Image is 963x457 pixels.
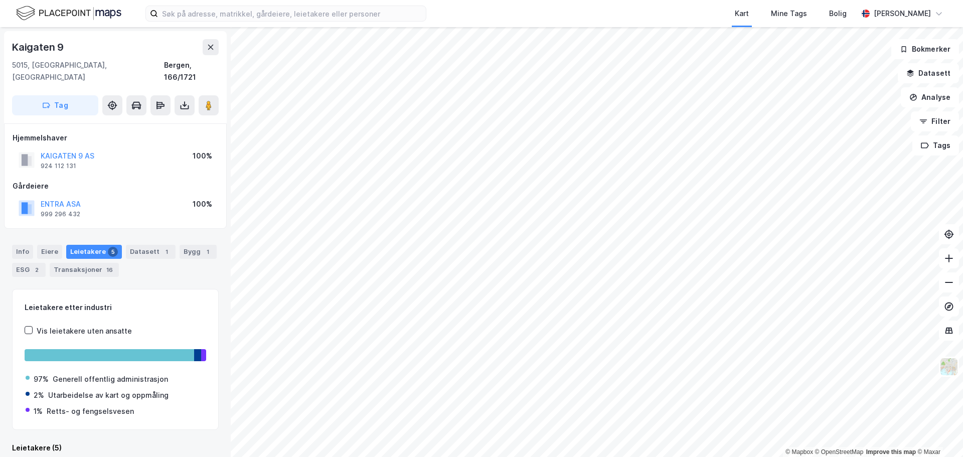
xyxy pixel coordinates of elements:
div: 16 [104,265,115,275]
div: 2 [32,265,42,275]
img: logo.f888ab2527a4732fd821a326f86c7f29.svg [16,5,121,22]
a: Improve this map [866,448,916,455]
div: Gårdeiere [13,180,218,192]
div: Kontrollprogram for chat [913,409,963,457]
div: Generell offentlig administrasjon [53,373,168,385]
div: Datasett [126,245,176,259]
div: Mine Tags [771,8,807,20]
button: Filter [911,111,959,131]
div: 1 [203,247,213,257]
div: Eiere [37,245,62,259]
div: Leietakere etter industri [25,301,206,314]
div: Kaigaten 9 [12,39,66,55]
div: 1% [34,405,43,417]
a: OpenStreetMap [815,448,864,455]
div: 100% [193,150,212,162]
button: Datasett [898,63,959,83]
div: Leietakere (5) [12,442,219,454]
div: 999 296 432 [41,210,80,218]
div: Leietakere [66,245,122,259]
div: Hjemmelshaver [13,132,218,144]
div: Info [12,245,33,259]
div: [PERSON_NAME] [874,8,931,20]
div: Vis leietakere uten ansatte [37,325,132,337]
div: Bergen, 166/1721 [164,59,219,83]
div: Bygg [180,245,217,259]
div: ESG [12,263,46,277]
button: Analyse [901,87,959,107]
div: Kart [735,8,749,20]
div: 1 [162,247,172,257]
div: 5015, [GEOGRAPHIC_DATA], [GEOGRAPHIC_DATA] [12,59,164,83]
button: Tags [912,135,959,156]
img: Z [939,357,958,376]
input: Søk på adresse, matrikkel, gårdeiere, leietakere eller personer [158,6,426,21]
div: 5 [108,247,118,257]
div: 97% [34,373,49,385]
button: Tag [12,95,98,115]
a: Mapbox [785,448,813,455]
iframe: Chat Widget [913,409,963,457]
div: 100% [193,198,212,210]
div: Transaksjoner [50,263,119,277]
div: 924 112 131 [41,162,76,170]
div: Bolig [829,8,847,20]
button: Bokmerker [891,39,959,59]
div: Utarbeidelse av kart og oppmåling [48,389,169,401]
div: Retts- og fengselsvesen [47,405,134,417]
div: 2% [34,389,44,401]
